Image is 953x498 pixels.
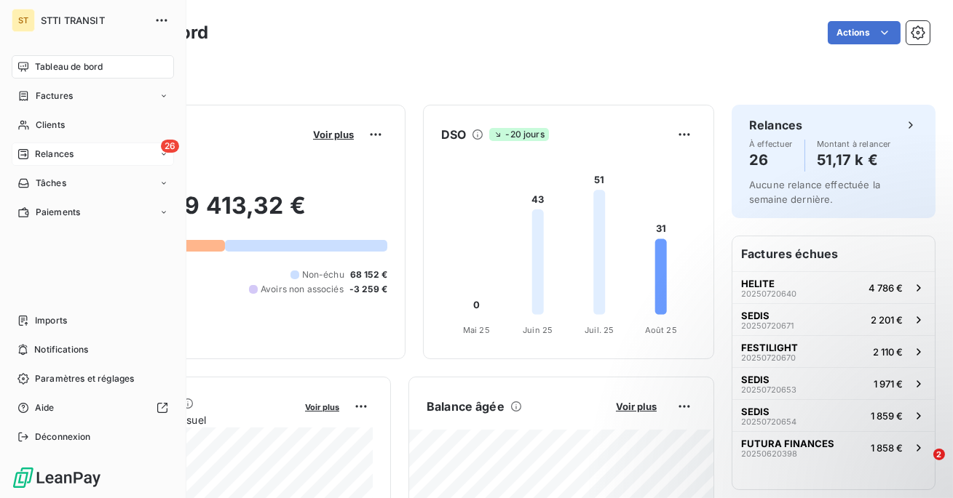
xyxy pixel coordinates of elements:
div: ST [12,9,35,32]
span: Chiffre d'affaires mensuel [82,412,295,427]
button: Voir plus [301,400,344,413]
span: Clients [36,119,65,132]
span: SEDIS [741,310,770,321]
a: Tâches [12,172,174,195]
span: Paramètres et réglages [35,372,134,385]
h6: DSO [441,126,466,143]
span: Aide [35,401,55,414]
iframe: Intercom live chat [903,449,938,483]
span: Voir plus [616,401,657,412]
span: 20250720640 [741,289,796,298]
span: HELITE [741,278,775,289]
a: Paramètres et réglages [12,367,174,390]
button: Voir plus [612,400,661,413]
button: Actions [828,21,901,44]
span: Tableau de bord [35,60,103,73]
h6: Factures échues [732,236,935,271]
span: 4 786 € [869,282,903,294]
a: Aide [12,396,174,419]
span: Relances [35,148,74,161]
a: Paiements [12,201,174,224]
span: STTI TRANSIT [41,15,146,26]
tspan: Août 25 [645,325,677,335]
a: Tableau de bord [12,55,174,79]
span: 2 [933,449,945,460]
img: Logo LeanPay [12,466,102,489]
span: Imports [35,314,67,327]
span: Voir plus [305,402,339,412]
span: Voir plus [313,129,354,140]
h4: 26 [749,148,793,172]
tspan: Juin 25 [523,325,553,335]
span: Non-échu [302,268,344,281]
span: 20250720671 [741,321,794,330]
tspan: Juil. 25 [585,325,614,335]
h6: Relances [749,116,802,134]
span: -20 jours [489,128,548,141]
span: FESTILIGHT [741,342,798,353]
a: 26Relances [12,142,174,166]
a: Clients [12,113,174,137]
span: -3 259 € [349,283,387,296]
span: 68 152 € [350,268,387,281]
a: Imports [12,309,174,332]
span: 2 110 € [873,346,903,358]
a: Factures [12,84,174,108]
h4: 51,17 k € [817,148,891,172]
span: Déconnexion [35,430,91,443]
span: Aucune relance effectuée la semaine dernière. [749,179,880,205]
button: FESTILIGHT202507206702 110 € [732,335,935,367]
span: Paiements [36,206,80,219]
span: Tâches [36,177,66,190]
tspan: Mai 25 [463,325,490,335]
span: À effectuer [749,140,793,148]
button: HELITE202507206404 786 € [732,271,935,303]
button: Voir plus [309,128,358,141]
span: Factures [36,89,73,103]
span: Notifications [34,343,88,356]
span: 26 [161,140,179,153]
span: Montant à relancer [817,140,891,148]
span: 2 201 € [871,314,903,326]
h6: Balance âgée [427,398,505,415]
iframe: Intercom notifications message [662,357,953,459]
span: Avoirs non associés [261,283,344,296]
span: 20250720670 [741,353,796,362]
h2: 119 413,32 € [82,191,387,235]
button: SEDIS202507206712 201 € [732,303,935,335]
